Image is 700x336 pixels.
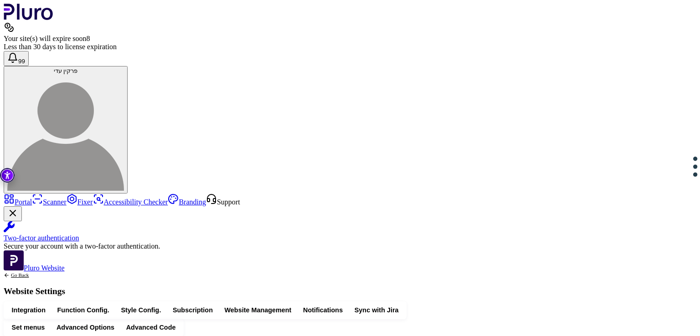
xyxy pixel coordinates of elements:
img: פרקין עדי [7,74,124,191]
div: Less than 30 days to license expiration [4,43,696,51]
aside: Sidebar menu [4,193,696,272]
button: Close Two-factor authentication notification [4,206,22,221]
span: Advanced Options [57,323,114,332]
button: Notifications [297,304,349,317]
span: Integration [12,306,46,315]
span: Function Config. [57,306,109,315]
button: Style Config. [115,304,167,317]
span: Website Management [225,306,292,315]
button: Set menus [6,321,51,334]
a: Open Pluro Website [4,264,65,272]
button: Subscription [167,304,219,317]
span: Set menus [12,323,45,332]
h1: Website Settings [4,287,65,295]
span: 8 [86,35,90,42]
a: Open Support screen [206,198,240,206]
button: Open notifications, you have 390 new notifications [4,51,29,66]
div: Secure your account with a two-factor authentication. [4,242,696,250]
button: פרקין עדיפרקין עדי [4,66,128,193]
span: Style Config. [121,306,161,315]
button: Advanced Code [120,321,181,334]
span: פרקין עדי [54,67,78,74]
a: Logo [4,14,53,21]
a: Portal [4,198,32,206]
span: Subscription [173,306,213,315]
button: Integration [6,304,51,317]
div: Two-factor authentication [4,234,696,242]
span: Advanced Code [126,323,176,332]
a: Accessibility Checker [93,198,168,206]
a: Back to previous screen [4,272,65,278]
span: Sync with Jira [355,306,399,315]
div: Your site(s) will expire soon [4,35,696,43]
span: 99 [18,58,25,65]
a: Two-factor authentication [4,221,696,242]
button: Function Config. [51,304,115,317]
a: Fixer [67,198,93,206]
button: Sync with Jira [349,304,404,317]
button: Advanced Options [51,321,120,334]
span: Notifications [303,306,343,315]
a: Scanner [32,198,67,206]
a: Branding [168,198,206,206]
button: Website Management [219,304,297,317]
